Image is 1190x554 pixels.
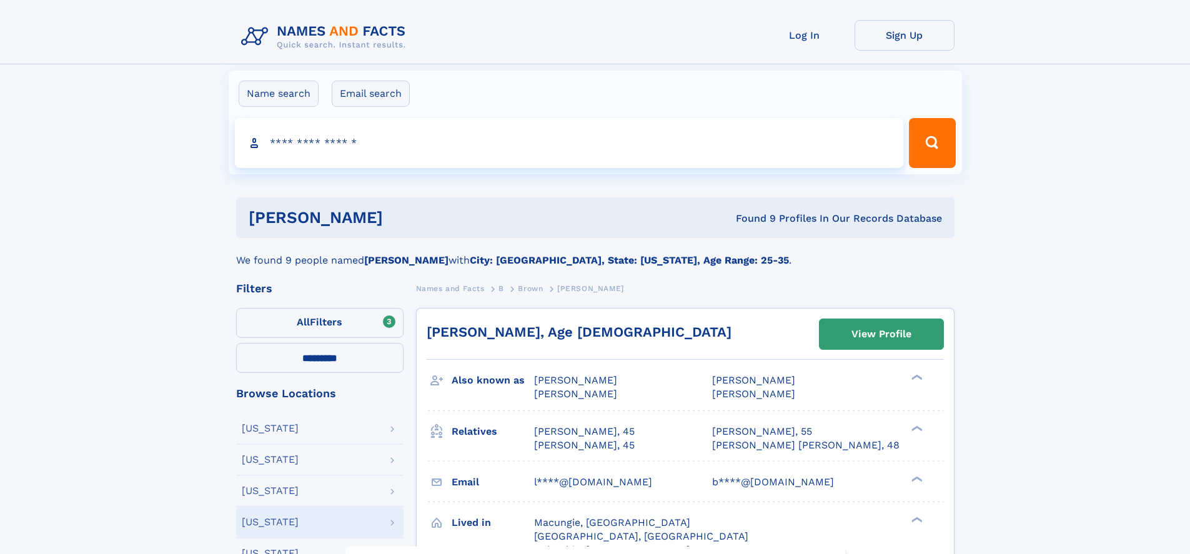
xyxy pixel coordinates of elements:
a: [PERSON_NAME] [PERSON_NAME], 48 [712,438,900,452]
span: B [498,284,504,293]
a: [PERSON_NAME], 55 [712,425,812,438]
h3: Also known as [452,370,534,391]
span: All [297,316,310,328]
a: B [498,280,504,296]
div: View Profile [851,320,911,349]
div: [US_STATE] [242,486,299,496]
div: ❯ [908,424,923,432]
span: [GEOGRAPHIC_DATA], [GEOGRAPHIC_DATA] [534,530,748,542]
div: ❯ [908,373,923,382]
a: View Profile [820,319,943,349]
a: [PERSON_NAME], 45 [534,425,635,438]
span: [PERSON_NAME] [712,374,795,386]
a: Sign Up [855,20,954,51]
span: Macungie, [GEOGRAPHIC_DATA] [534,517,690,528]
button: Search Button [909,118,955,168]
a: Brown [518,280,543,296]
label: Name search [239,81,319,107]
div: We found 9 people named with . [236,238,954,268]
div: [US_STATE] [242,517,299,527]
div: ❯ [908,475,923,483]
div: [US_STATE] [242,455,299,465]
div: Found 9 Profiles In Our Records Database [559,212,942,225]
a: [PERSON_NAME], 45 [534,438,635,452]
img: Logo Names and Facts [236,20,416,54]
span: [PERSON_NAME] [557,284,624,293]
label: Email search [332,81,410,107]
div: [US_STATE] [242,423,299,433]
label: Filters [236,308,404,338]
a: [PERSON_NAME], Age [DEMOGRAPHIC_DATA] [427,324,731,340]
span: [PERSON_NAME] [534,374,617,386]
h1: [PERSON_NAME] [249,210,560,225]
a: Log In [755,20,855,51]
h3: Email [452,472,534,493]
span: Brown [518,284,543,293]
b: [PERSON_NAME] [364,254,449,266]
input: search input [235,118,904,168]
div: Browse Locations [236,388,404,399]
div: ❯ [908,515,923,523]
h3: Lived in [452,512,534,533]
h3: Relatives [452,421,534,442]
a: Names and Facts [416,280,485,296]
span: [PERSON_NAME] [534,388,617,400]
div: Filters [236,283,404,294]
b: City: [GEOGRAPHIC_DATA], State: [US_STATE], Age Range: 25-35 [470,254,789,266]
span: [PERSON_NAME] [712,388,795,400]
